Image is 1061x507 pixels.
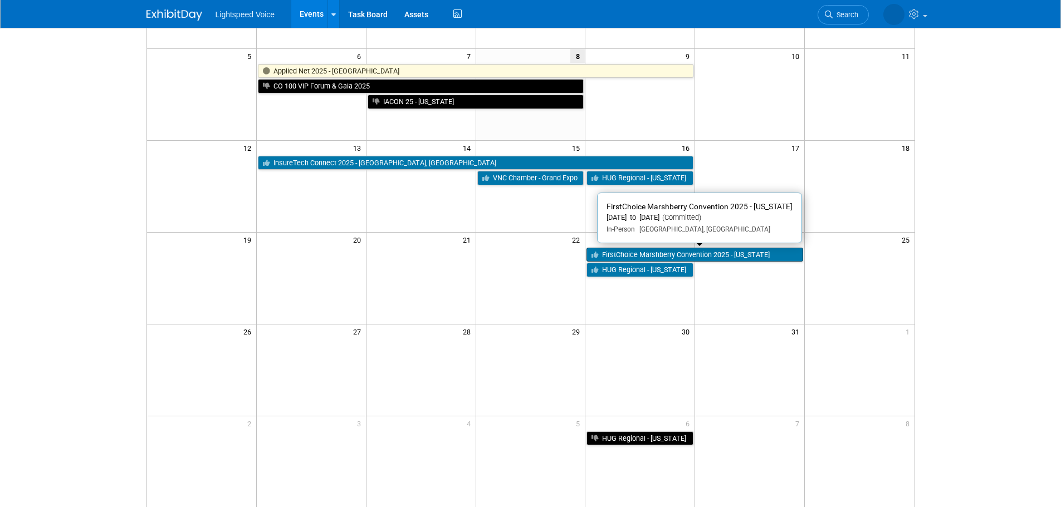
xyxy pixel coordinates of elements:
[462,233,476,247] span: 21
[466,49,476,63] span: 7
[352,324,366,338] span: 27
[246,49,256,63] span: 5
[356,49,366,63] span: 6
[368,95,584,109] a: IACON 25 - [US_STATE]
[659,213,701,221] span: (Committed)
[684,49,695,63] span: 9
[242,233,256,247] span: 19
[258,64,693,78] a: Applied Net 2025 - [GEOGRAPHIC_DATA]
[607,202,793,211] span: FirstChoice Marshberry Convention 2025 - [US_STATE]
[462,324,476,338] span: 28
[904,324,915,338] span: 1
[462,141,476,155] span: 14
[607,213,793,223] div: [DATE] to [DATE]
[681,324,695,338] span: 30
[635,225,770,233] span: [GEOGRAPHIC_DATA], [GEOGRAPHIC_DATA]
[246,416,256,430] span: 2
[571,141,585,155] span: 15
[575,416,585,430] span: 5
[818,5,869,24] a: Search
[477,171,584,185] a: VNC Chamber - Grand Expo
[904,416,915,430] span: 8
[586,431,693,446] a: HUG Regional - [US_STATE]
[258,156,693,170] a: InsureTech Connect 2025 - [GEOGRAPHIC_DATA], [GEOGRAPHIC_DATA]
[571,233,585,247] span: 22
[684,416,695,430] span: 6
[681,141,695,155] span: 16
[466,416,476,430] span: 4
[607,225,635,233] span: In-Person
[794,416,804,430] span: 7
[790,141,804,155] span: 17
[216,10,275,19] span: Lightspeed Voice
[901,141,915,155] span: 18
[586,263,693,277] a: HUG Regional - [US_STATE]
[352,233,366,247] span: 20
[570,49,585,63] span: 8
[586,171,693,185] a: HUG Regional - [US_STATE]
[833,11,858,19] span: Search
[901,49,915,63] span: 11
[242,141,256,155] span: 12
[356,416,366,430] span: 3
[146,9,202,21] img: ExhibitDay
[571,324,585,338] span: 29
[242,324,256,338] span: 26
[586,248,803,262] a: FirstChoice Marshberry Convention 2025 - [US_STATE]
[883,4,904,25] img: Alexis Snowbarger
[352,141,366,155] span: 13
[790,324,804,338] span: 31
[258,79,584,93] a: CO 100 VIP Forum & Gala 2025
[790,49,804,63] span: 10
[901,233,915,247] span: 25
